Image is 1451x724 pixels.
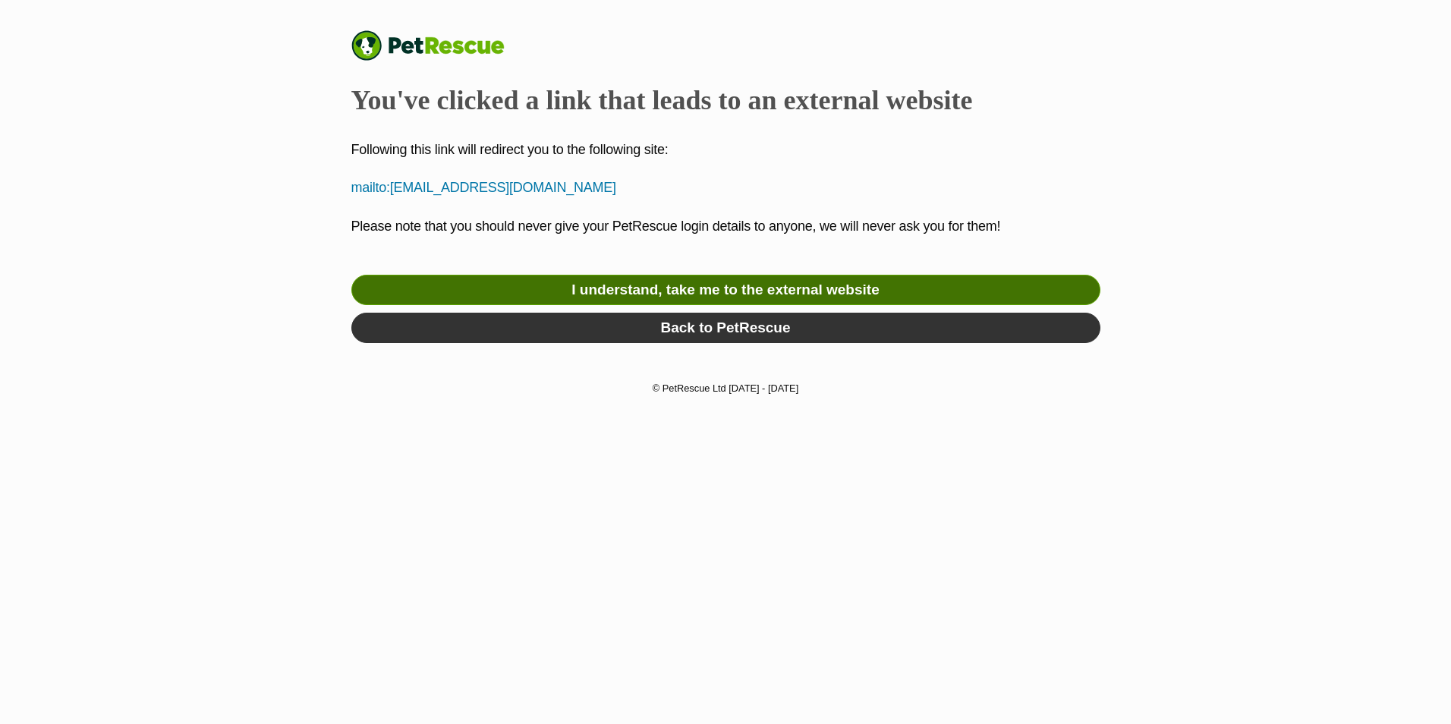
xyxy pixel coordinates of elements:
a: I understand, take me to the external website [351,275,1100,305]
p: Please note that you should never give your PetRescue login details to anyone, we will never ask ... [351,216,1100,257]
a: PetRescue [351,30,520,61]
small: © PetRescue Ltd [DATE] - [DATE] [653,382,798,394]
a: Back to PetRescue [351,313,1100,343]
p: mailto:[EMAIL_ADDRESS][DOMAIN_NAME] [351,178,1100,198]
h2: You've clicked a link that leads to an external website [351,83,1100,117]
p: Following this link will redirect you to the following site: [351,140,1100,160]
